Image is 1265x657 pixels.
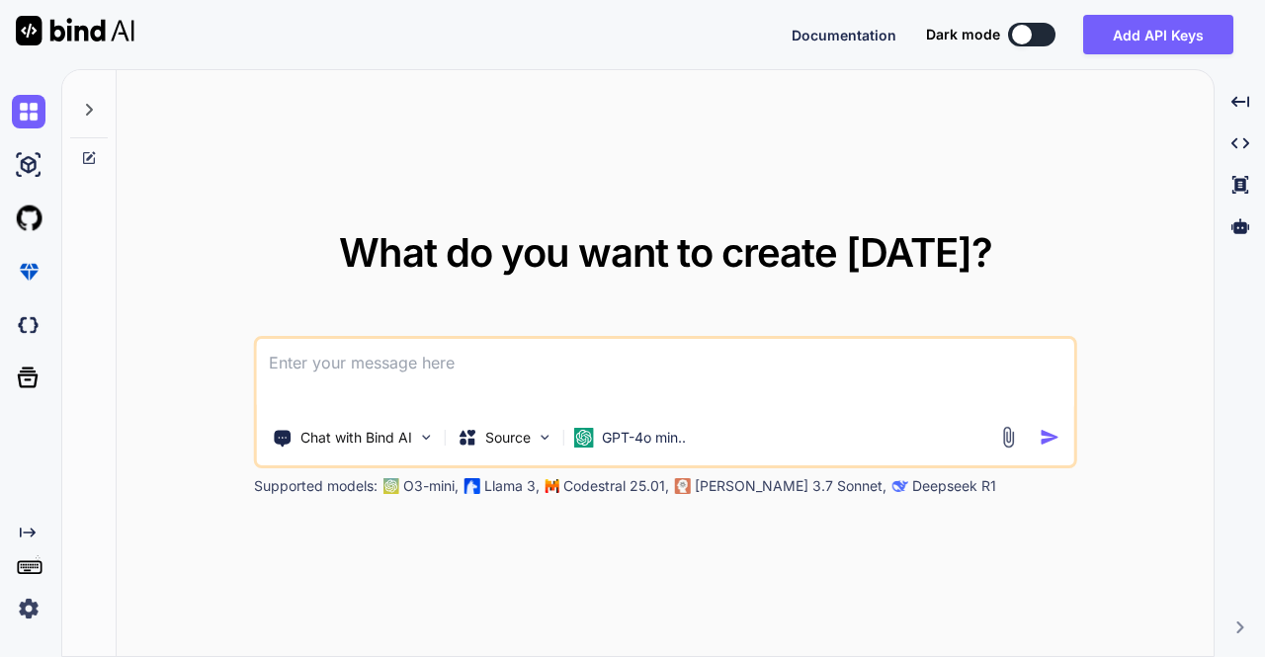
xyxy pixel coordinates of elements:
[12,255,45,288] img: premium
[546,479,559,493] img: Mistral-AI
[574,428,594,448] img: GPT-4o mini
[254,476,378,496] p: Supported models:
[996,426,1019,449] img: attachment
[383,478,399,494] img: GPT-4
[563,476,669,496] p: Codestral 25.01,
[12,592,45,625] img: settings
[926,25,1000,44] span: Dark mode
[300,428,412,448] p: Chat with Bind AI
[16,16,134,45] img: Bind AI
[912,476,996,496] p: Deepseek R1
[12,308,45,342] img: darkCloudIdeIcon
[695,476,886,496] p: [PERSON_NAME] 3.7 Sonnet,
[892,478,908,494] img: claude
[12,95,45,128] img: chat
[537,429,553,446] img: Pick Models
[1083,15,1233,54] button: Add API Keys
[403,476,459,496] p: O3-mini,
[464,478,480,494] img: Llama2
[484,476,540,496] p: Llama 3,
[12,148,45,182] img: ai-studio
[602,428,686,448] p: GPT-4o min..
[485,428,531,448] p: Source
[792,27,896,43] span: Documentation
[675,478,691,494] img: claude
[418,429,435,446] img: Pick Tools
[792,25,896,45] button: Documentation
[339,228,992,277] span: What do you want to create [DATE]?
[12,202,45,235] img: githubLight
[1039,427,1059,448] img: icon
